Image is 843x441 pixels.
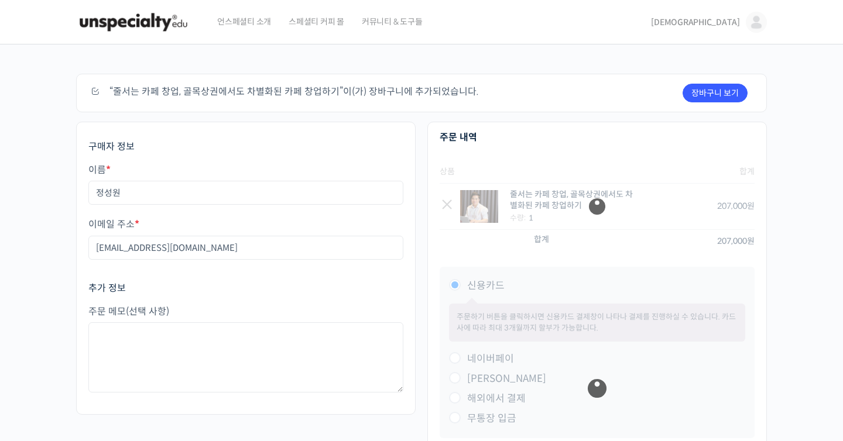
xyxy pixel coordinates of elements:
[88,140,403,153] h3: 구매자 정보
[88,165,403,175] label: 이름
[106,164,111,176] abbr: 필수
[440,131,755,144] h3: 주문 내역
[88,306,403,317] label: 주문 메모
[683,84,748,102] a: 장바구니 보기
[651,17,740,27] span: [DEMOGRAPHIC_DATA]
[76,74,767,112] div: “줄서는 카페 창업, 골목상권에서도 차별화된 카페 창업하기”이(가) 장바구니에 추가되었습니다.
[88,282,403,295] h3: 추가 정보
[88,236,403,260] input: username@domain.com
[88,219,403,230] label: 이메일 주소
[135,218,139,230] abbr: 필수
[126,305,169,318] span: (선택 사항)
